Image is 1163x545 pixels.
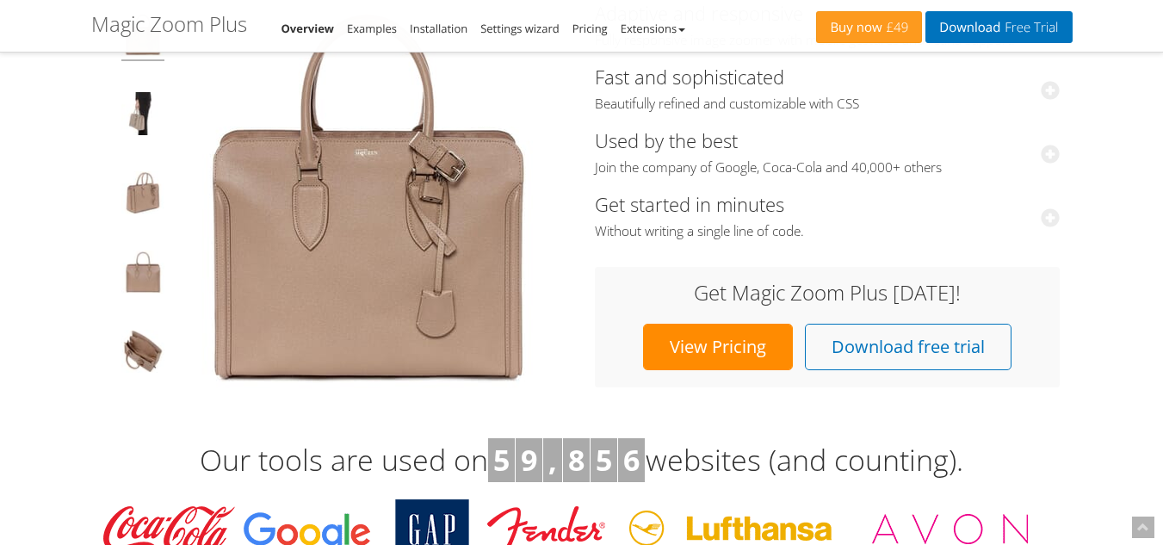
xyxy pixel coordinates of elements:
[643,324,793,370] a: View Pricing
[91,13,247,35] h1: Magic Zoom Plus
[816,11,922,43] a: Buy now£49
[621,21,685,36] a: Extensions
[595,127,1060,177] a: Used by the bestJoin the company of Google, Coca-Cola and 40,000+ others
[882,21,909,34] span: £49
[596,440,612,480] b: 5
[925,11,1072,43] a: DownloadFree Trial
[548,440,557,480] b: ,
[480,21,560,36] a: Settings wizard
[595,96,1060,113] span: Beautifully refined and customizable with CSS
[121,171,164,220] img: jQuery image zoom example
[595,159,1060,177] span: Join the company of Google, Coca-Cola and 40,000+ others
[1000,21,1058,34] span: Free Trial
[121,330,164,378] img: JavaScript zoom tool example
[493,440,510,480] b: 5
[568,440,585,480] b: 8
[281,21,335,36] a: Overview
[805,324,1011,370] a: Download free trial
[623,440,640,480] b: 6
[347,21,397,36] a: Examples
[521,440,537,480] b: 9
[612,282,1042,304] h3: Get Magic Zoom Plus [DATE]!
[595,64,1060,113] a: Fast and sophisticatedBeautifully refined and customizable with CSS
[121,92,164,140] img: JavaScript image zoom example
[121,251,164,299] img: Hover image zoom example
[595,223,1060,240] span: Without writing a single line of code.
[410,21,467,36] a: Installation
[595,191,1060,240] a: Get started in minutesWithout writing a single line of code.
[175,3,562,390] img: Magic Zoom Plus Demo
[91,438,1073,483] h3: Our tools are used on websites (and counting).
[572,21,608,36] a: Pricing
